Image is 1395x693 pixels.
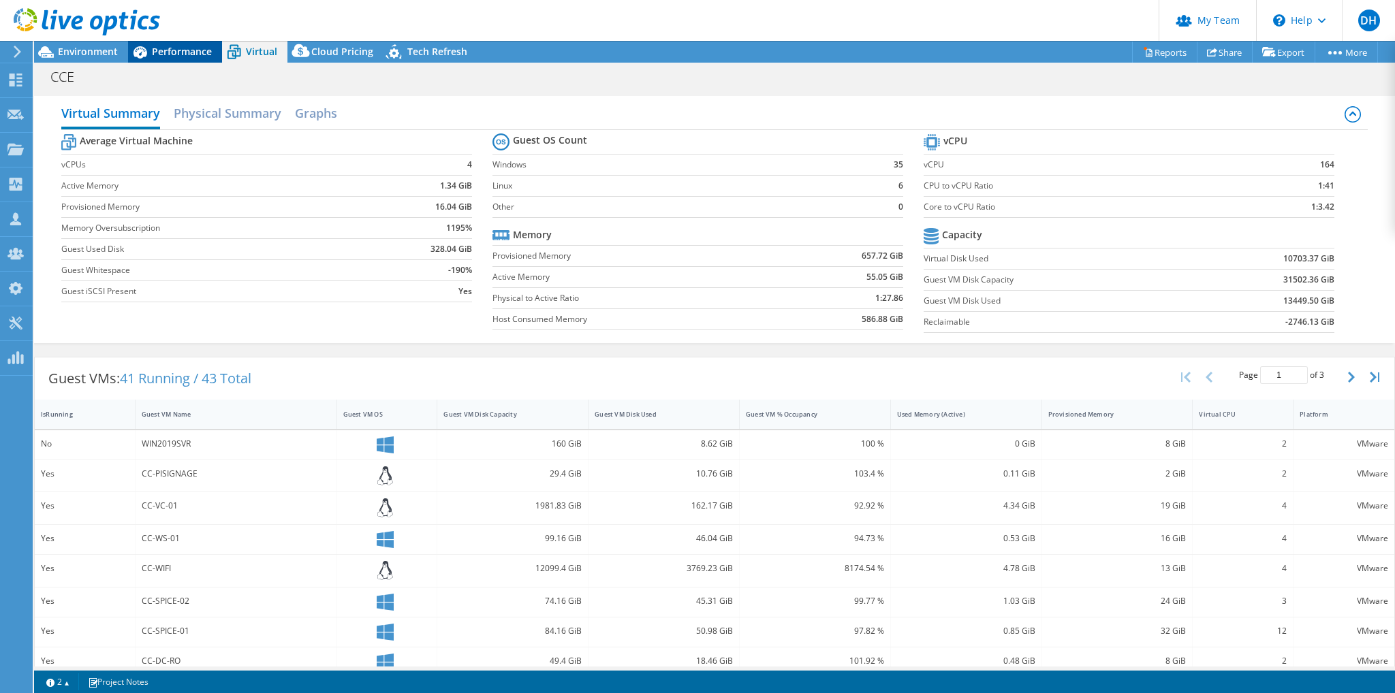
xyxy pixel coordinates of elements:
[1048,466,1187,481] div: 2 GiB
[58,45,118,58] span: Environment
[41,594,129,609] div: Yes
[142,561,330,576] div: CC-WIFI
[492,291,784,305] label: Physical to Active Ratio
[897,594,1035,609] div: 1.03 GiB
[1199,531,1287,546] div: 4
[898,200,903,214] b: 0
[440,179,472,193] b: 1.34 GiB
[41,410,112,419] div: IsRunning
[942,228,982,242] b: Capacity
[152,45,212,58] span: Performance
[1199,624,1287,639] div: 12
[120,369,251,387] span: 41 Running / 43 Total
[1300,436,1388,451] div: VMware
[1300,594,1388,609] div: VMware
[897,624,1035,639] div: 0.85 GiB
[1048,531,1187,546] div: 16 GiB
[875,291,903,305] b: 1:27.86
[1199,466,1287,481] div: 2
[1199,498,1287,513] div: 4
[513,133,587,147] b: Guest OS Count
[492,179,866,193] label: Linux
[41,624,129,639] div: Yes
[746,654,884,668] div: 101.92 %
[41,654,129,668] div: Yes
[174,99,281,127] h2: Physical Summary
[142,594,330,609] div: CC-SPICE-02
[1315,42,1378,63] a: More
[1199,654,1287,668] div: 2
[35,357,265,400] div: Guest VMs:
[746,466,884,481] div: 103.4 %
[595,654,733,668] div: 18.46 GiB
[492,312,784,326] label: Host Consumed Memory
[61,263,373,277] label: Guest Whitespace
[311,45,373,58] span: Cloud Pricing
[80,134,193,148] b: Average Virtual Machine
[443,466,582,481] div: 29.4 GiB
[37,673,79,690] a: 2
[1048,410,1170,419] div: Provisioned Memory
[595,624,733,639] div: 50.98 GiB
[448,263,472,277] b: -190%
[746,498,884,513] div: 92.92 %
[492,270,784,284] label: Active Memory
[898,179,903,193] b: 6
[343,410,415,419] div: Guest VM OS
[1358,10,1380,31] span: DH
[1283,252,1334,265] b: 10703.37 GiB
[1300,498,1388,513] div: VMware
[924,179,1240,193] label: CPU to vCPU Ratio
[443,436,582,451] div: 160 GiB
[1319,369,1324,381] span: 3
[61,285,373,298] label: Guest iSCSI Present
[1320,158,1334,172] b: 164
[1048,624,1187,639] div: 32 GiB
[1318,179,1334,193] b: 1:41
[1199,410,1270,419] div: Virtual CPU
[1300,624,1388,639] div: VMware
[61,221,373,235] label: Memory Oversubscription
[595,594,733,609] div: 45.31 GiB
[458,285,472,298] b: Yes
[897,498,1035,513] div: 4.34 GiB
[1048,561,1187,576] div: 13 GiB
[443,594,582,609] div: 74.16 GiB
[897,436,1035,451] div: 0 GiB
[430,242,472,256] b: 328.04 GiB
[142,654,330,668] div: CC-DC-RO
[61,179,373,193] label: Active Memory
[746,436,884,451] div: 100 %
[446,221,472,235] b: 1195%
[1199,594,1287,609] div: 3
[44,69,95,84] h1: CCE
[1283,273,1334,287] b: 31502.36 GiB
[1300,561,1388,576] div: VMware
[897,410,1019,419] div: Used Memory (Active)
[61,242,373,256] label: Guest Used Disk
[1283,294,1334,308] b: 13449.50 GiB
[435,200,472,214] b: 16.04 GiB
[492,249,784,263] label: Provisioned Memory
[1300,654,1388,668] div: VMware
[1252,42,1315,63] a: Export
[595,410,717,419] div: Guest VM Disk Used
[746,624,884,639] div: 97.82 %
[41,466,129,481] div: Yes
[61,99,160,129] h2: Virtual Summary
[41,531,129,546] div: Yes
[295,99,337,127] h2: Graphs
[1048,498,1187,513] div: 19 GiB
[142,498,330,513] div: CC-VC-01
[1048,654,1187,668] div: 8 GiB
[1199,436,1287,451] div: 2
[41,498,129,513] div: Yes
[1239,366,1324,384] span: Page of
[595,498,733,513] div: 162.17 GiB
[78,673,158,690] a: Project Notes
[142,410,314,419] div: Guest VM Name
[41,436,129,451] div: No
[924,273,1193,287] label: Guest VM Disk Capacity
[924,200,1240,214] label: Core to vCPU Ratio
[443,410,565,419] div: Guest VM Disk Capacity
